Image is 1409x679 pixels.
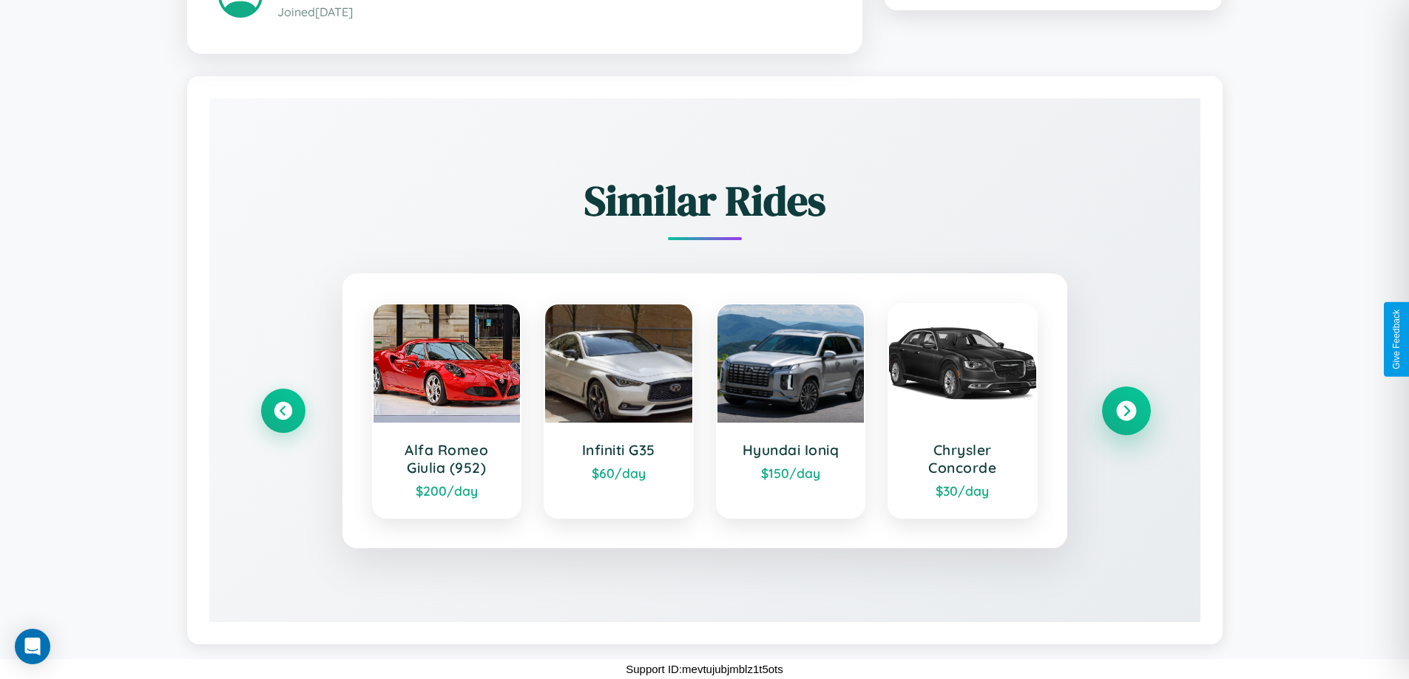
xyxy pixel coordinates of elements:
[904,441,1021,477] h3: Chrysler Concorde
[372,303,522,519] a: Alfa Romeo Giulia (952)$200/day
[388,441,506,477] h3: Alfa Romeo Giulia (952)
[560,465,678,481] div: $ 60 /day
[626,659,783,679] p: Support ID: mevtujubjmblz1t5ots
[544,303,694,519] a: Infiniti G35$60/day
[732,465,850,481] div: $ 150 /day
[888,303,1038,519] a: Chrysler Concorde$30/day
[277,1,831,23] p: Joined [DATE]
[15,629,50,664] div: Open Intercom Messenger
[732,441,850,459] h3: Hyundai Ioniq
[560,441,678,459] h3: Infiniti G35
[388,482,506,499] div: $ 200 /day
[716,303,866,519] a: Hyundai Ioniq$150/day
[904,482,1021,499] div: $ 30 /day
[261,172,1149,229] h2: Similar Rides
[1391,310,1402,369] div: Give Feedback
